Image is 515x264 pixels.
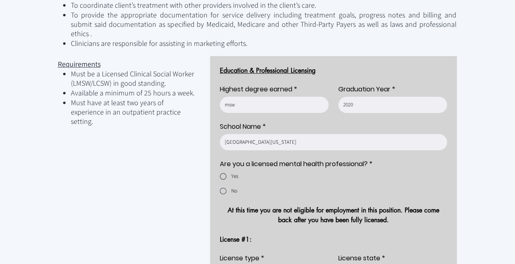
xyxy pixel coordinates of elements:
[338,254,385,262] label: License state
[220,254,264,262] label: License type
[220,66,316,75] span: Education & Professional Licensing
[338,85,395,93] label: Graduation Year
[71,39,248,48] span: Clinicians are responsible for assisting in marketing efforts.
[220,85,297,93] label: Highest degree earned
[220,134,442,150] input: School Name
[58,59,101,69] span: Requirements
[220,123,266,131] label: School Name
[71,98,181,126] span: Must have at least two years of experience in an outpatient practice setting.
[71,10,456,38] span: To provide the appropriate documentation for service delivery including treatment goals, progress...
[71,0,316,10] span: To coordinate client’s treatment with other providers involved in the client’s care.
[71,88,195,97] span: Available a minimum of 25 hours a week.
[231,171,238,181] div: Yes
[220,235,252,244] span: License #1:
[228,206,441,224] span: At this time you are not eligible for employment in this position. Please come back after you hav...
[220,97,324,113] input: Highest degree earned
[220,160,373,168] div: Are you a licensed mental health professional?
[338,97,442,113] input: Graduation Year
[231,186,237,196] div: No
[71,69,194,88] span: Must be a Licensed Clinical Social Worker (LMSW/LCSW) in good standing.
